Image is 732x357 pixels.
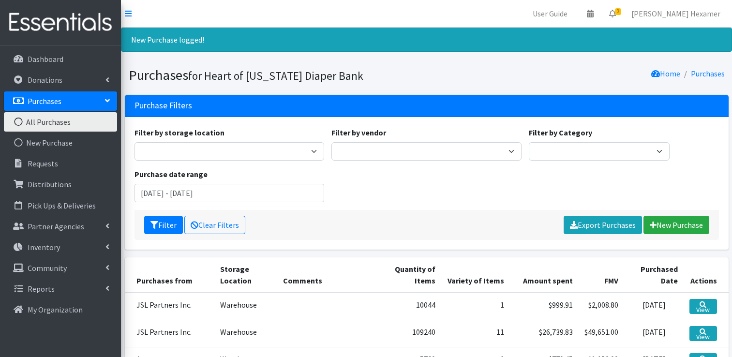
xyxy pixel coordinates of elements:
td: JSL Partners Inc. [125,293,215,320]
p: Distributions [28,179,72,189]
td: [DATE] [624,320,684,347]
a: Partner Agencies [4,217,117,236]
a: Requests [4,154,117,173]
a: New Purchase [643,216,709,234]
a: 3 [601,4,624,23]
h3: Purchase Filters [134,101,192,111]
td: $2,008.80 [579,293,624,320]
label: Filter by Category [529,127,592,138]
td: 11 [441,320,510,347]
a: My Organization [4,300,117,319]
td: Warehouse [214,320,277,347]
th: Quantity of Items [380,257,441,293]
p: My Organization [28,305,83,314]
td: 109240 [380,320,441,347]
a: Donations [4,70,117,89]
a: Distributions [4,175,117,194]
a: Purchases [691,69,725,78]
a: Purchases [4,91,117,111]
th: Variety of Items [441,257,510,293]
td: $26,739.83 [510,320,579,347]
a: Export Purchases [564,216,642,234]
th: Purchased Date [624,257,684,293]
a: View [689,326,717,341]
small: for Heart of [US_STATE] Diaper Bank [188,69,363,83]
th: Storage Location [214,257,277,293]
div: New Purchase logged! [121,28,732,52]
img: HumanEssentials [4,6,117,39]
p: Requests [28,159,58,168]
p: Pick Ups & Deliveries [28,201,96,210]
p: Inventory [28,242,60,252]
p: Purchases [28,96,61,106]
th: Actions [684,257,728,293]
a: [PERSON_NAME] Hexamer [624,4,728,23]
a: New Purchase [4,133,117,152]
a: Home [651,69,680,78]
td: $49,651.00 [579,320,624,347]
a: Dashboard [4,49,117,69]
a: Community [4,258,117,278]
a: Inventory [4,238,117,257]
label: Filter by storage location [134,127,224,138]
td: [DATE] [624,293,684,320]
input: January 1, 2011 - December 31, 2011 [134,184,325,202]
td: Warehouse [214,293,277,320]
button: Filter [144,216,183,234]
span: 3 [615,8,621,15]
p: Partner Agencies [28,222,84,231]
label: Purchase date range [134,168,208,180]
th: FMV [579,257,624,293]
th: Amount spent [510,257,579,293]
td: 10044 [380,293,441,320]
label: Filter by vendor [331,127,386,138]
a: Reports [4,279,117,298]
td: $999.91 [510,293,579,320]
td: 1 [441,293,510,320]
h1: Purchases [129,67,423,84]
p: Donations [28,75,62,85]
a: User Guide [525,4,575,23]
a: View [689,299,717,314]
th: Comments [277,257,380,293]
a: Clear Filters [184,216,245,234]
p: Community [28,263,67,273]
p: Dashboard [28,54,63,64]
th: Purchases from [125,257,215,293]
td: JSL Partners Inc. [125,320,215,347]
a: All Purchases [4,112,117,132]
p: Reports [28,284,55,294]
a: Pick Ups & Deliveries [4,196,117,215]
